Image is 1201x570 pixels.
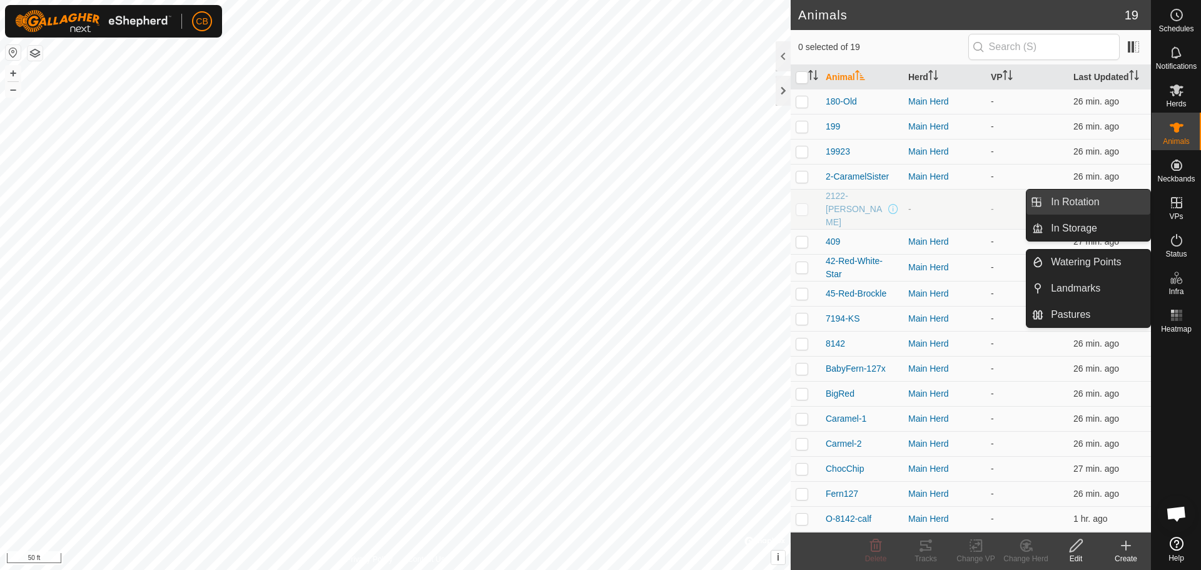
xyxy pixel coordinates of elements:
p-sorticon: Activate to sort [928,72,938,82]
div: Main Herd [908,362,981,375]
app-display-virtual-paddock-transition: - [991,171,994,181]
div: Main Herd [908,462,981,476]
p-sorticon: Activate to sort [1129,72,1139,82]
li: In Storage [1026,216,1150,241]
div: Create [1101,553,1151,564]
span: Heatmap [1161,325,1192,333]
span: Sep 25, 2025, 7:06 PM [1073,489,1119,499]
span: BabyFern-127x [826,362,886,375]
input: Search (S) [968,34,1120,60]
span: 42-Red-White-Star [826,255,898,281]
div: Main Herd [908,437,981,450]
span: Sep 25, 2025, 7:06 PM [1073,439,1119,449]
app-display-virtual-paddock-transition: - [991,313,994,323]
img: Gallagher Logo [15,10,171,33]
span: Status [1165,250,1187,258]
app-display-virtual-paddock-transition: - [991,489,994,499]
span: Sep 25, 2025, 7:07 PM [1073,389,1119,399]
button: i [771,551,785,564]
a: Landmarks [1043,276,1150,301]
span: Infra [1168,288,1183,295]
a: In Rotation [1043,190,1150,215]
span: Schedules [1158,25,1193,33]
span: 2-CaramelSister [826,170,889,183]
div: Change VP [951,553,1001,564]
span: Sep 25, 2025, 7:06 PM [1073,414,1119,424]
app-display-virtual-paddock-transition: - [991,514,994,524]
span: O-8142-calf [826,512,871,526]
a: Watering Points [1043,250,1150,275]
span: Sep 25, 2025, 7:07 PM [1073,146,1119,156]
div: Main Herd [908,95,981,108]
th: Herd [903,65,986,89]
span: Carmel-2 [826,437,862,450]
app-display-virtual-paddock-transition: - [991,121,994,131]
th: Last Updated [1068,65,1151,89]
app-display-virtual-paddock-transition: - [991,389,994,399]
app-display-virtual-paddock-transition: - [991,204,994,214]
div: Main Herd [908,235,981,248]
span: Help [1168,554,1184,562]
app-display-virtual-paddock-transition: - [991,146,994,156]
span: Caramel-1 [826,412,866,425]
span: Animals [1163,138,1190,145]
a: Privacy Policy [346,554,393,565]
app-display-virtual-paddock-transition: - [991,288,994,298]
span: Herds [1166,100,1186,108]
button: Map Layers [28,46,43,61]
span: 8142 [826,337,845,350]
li: Watering Points [1026,250,1150,275]
app-display-virtual-paddock-transition: - [991,414,994,424]
span: 0 selected of 19 [798,41,968,54]
div: Main Herd [908,120,981,133]
span: Delete [865,554,887,563]
span: Sep 25, 2025, 7:06 PM [1073,237,1119,247]
div: Open chat [1158,495,1195,532]
span: 180-Old [826,95,857,108]
app-display-virtual-paddock-transition: - [991,96,994,106]
app-display-virtual-paddock-transition: - [991,364,994,374]
app-display-virtual-paddock-transition: - [991,439,994,449]
app-display-virtual-paddock-transition: - [991,338,994,349]
div: Edit [1051,553,1101,564]
span: Sep 25, 2025, 7:06 PM [1073,338,1119,349]
button: – [6,82,21,97]
h2: Animals [798,8,1125,23]
span: CB [196,15,208,28]
span: i [777,552,779,562]
span: Sep 25, 2025, 7:06 PM [1073,464,1119,474]
span: 7194-KS [826,312,859,325]
button: Reset Map [6,45,21,60]
div: Main Herd [908,312,981,325]
span: 19 [1125,6,1138,24]
span: Sep 25, 2025, 7:06 PM [1073,171,1119,181]
li: Landmarks [1026,276,1150,301]
span: 409 [826,235,840,248]
a: Help [1152,532,1201,567]
div: Main Herd [908,145,981,158]
div: Main Herd [908,487,981,501]
span: ChocChip [826,462,864,476]
th: VP [986,65,1068,89]
span: Sep 25, 2025, 7:07 PM [1073,121,1119,131]
div: Main Herd [908,512,981,526]
p-sorticon: Activate to sort [808,72,818,82]
span: Sep 25, 2025, 7:06 PM [1073,364,1119,374]
p-sorticon: Activate to sort [855,72,865,82]
span: VPs [1169,213,1183,220]
a: Contact Us [408,554,445,565]
span: 199 [826,120,840,133]
li: In Rotation [1026,190,1150,215]
span: In Storage [1051,221,1097,236]
span: Landmarks [1051,281,1100,296]
span: Notifications [1156,63,1197,70]
div: - [908,203,981,216]
span: 2122-[PERSON_NAME] [826,190,886,229]
p-sorticon: Activate to sort [1003,72,1013,82]
span: 19923 [826,145,850,158]
app-display-virtual-paddock-transition: - [991,237,994,247]
a: Pastures [1043,302,1150,327]
span: Fern127 [826,487,858,501]
a: In Storage [1043,216,1150,241]
div: Main Herd [908,261,981,274]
